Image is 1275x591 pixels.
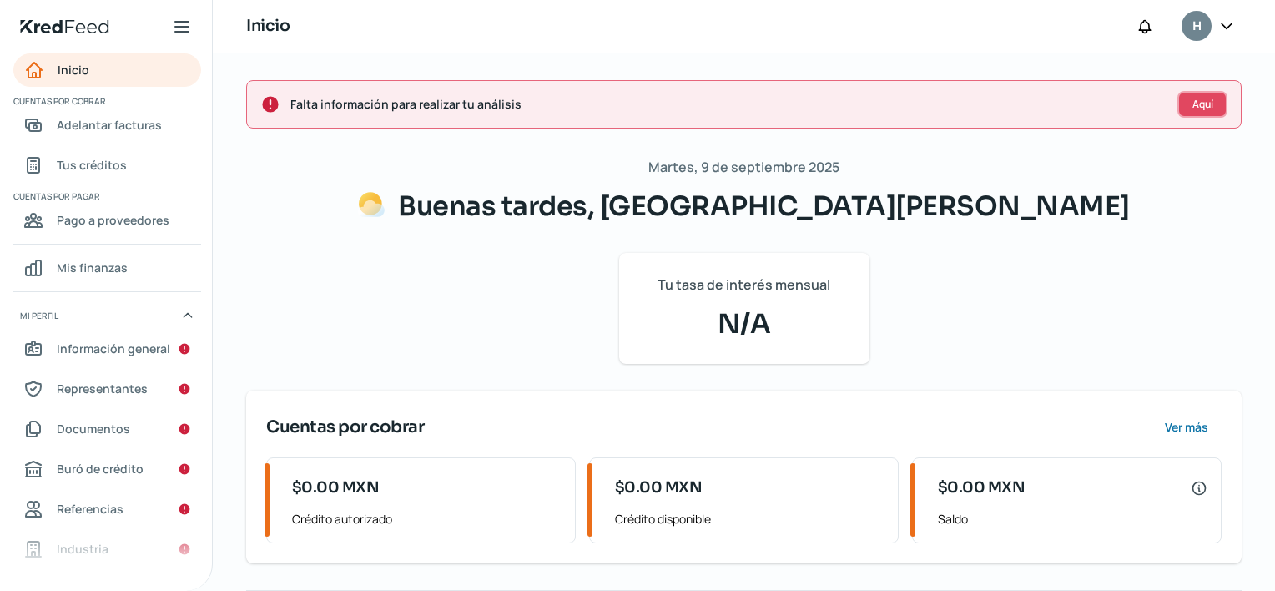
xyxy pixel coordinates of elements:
span: Aquí [1192,99,1213,109]
span: Buró de crédito [57,458,144,479]
a: Representantes [13,372,201,406]
a: Información general [13,332,201,366]
span: Documentos [57,418,130,439]
span: Falta información para realizar tu análisis [290,93,1164,114]
span: $0.00 MXN [938,477,1026,499]
span: Referencias [57,498,123,519]
button: Aquí [1177,91,1227,118]
span: Ver más [1165,422,1208,433]
span: Cuentas por pagar [13,189,199,204]
a: Referencias [13,492,201,526]
a: Mis finanzas [13,251,201,285]
span: Crédito disponible [615,508,884,529]
span: Mi perfil [20,308,58,323]
span: Cuentas por cobrar [13,93,199,109]
span: Cuentas por cobrar [266,415,424,440]
a: Pago a proveedores [13,204,201,237]
span: Martes, 9 de septiembre 2025 [648,155,839,179]
button: Ver más [1151,411,1222,444]
span: $0.00 MXN [615,477,703,499]
a: Industria [13,533,201,566]
span: Mis finanzas [57,257,128,278]
span: $0.00 MXN [292,477,380,499]
span: H [1192,17,1201,37]
a: Tus créditos [13,149,201,182]
a: Documentos [13,412,201,446]
span: Tu tasa de interés mensual [658,273,830,297]
span: Buenas tardes, [GEOGRAPHIC_DATA][PERSON_NAME] [398,189,1130,223]
span: Representantes [57,378,148,399]
span: Saldo [938,508,1207,529]
span: Información general [57,338,170,359]
a: Buró de crédito [13,452,201,486]
span: Industria [57,538,108,559]
span: Crédito autorizado [292,508,562,529]
span: N/A [639,304,849,344]
span: Adelantar facturas [57,114,162,135]
h1: Inicio [246,14,290,38]
span: Inicio [58,59,89,80]
span: Pago a proveedores [57,210,169,230]
a: Inicio [13,53,201,87]
a: Adelantar facturas [13,109,201,142]
img: Saludos [358,191,385,218]
span: Tus créditos [57,154,127,175]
